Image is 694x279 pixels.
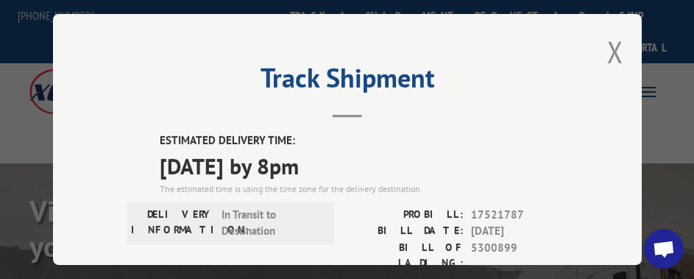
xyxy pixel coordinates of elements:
span: 5300899 [471,240,568,271]
label: BILL DATE: [347,223,464,240]
div: The estimated time is using the time zone for the delivery destination. [160,183,568,196]
span: [DATE] [471,223,568,240]
label: DELIVERY INFORMATION: [131,207,214,240]
label: BILL OF LADING: [347,240,464,271]
span: In Transit to Destination [222,207,321,240]
h2: Track Shipment [127,68,568,96]
label: PROBILL: [347,207,464,224]
div: Open chat [644,229,684,269]
label: ESTIMATED DELIVERY TIME: [160,133,568,149]
button: Close modal [607,32,623,71]
span: [DATE] by 8pm [160,149,568,183]
span: 17521787 [471,207,568,224]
